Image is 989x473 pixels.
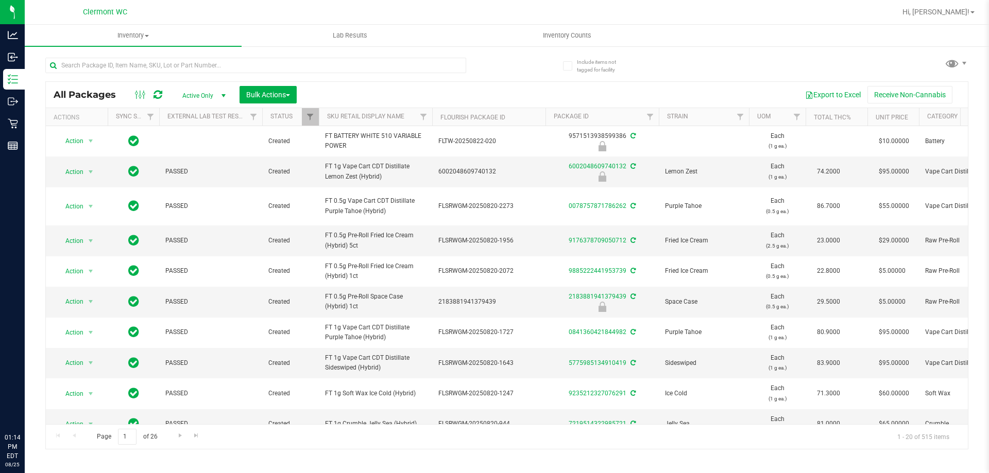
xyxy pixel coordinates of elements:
a: Sync Status [116,113,156,120]
p: (1 g ea.) [755,394,799,404]
a: 6002048609740132 [569,163,626,170]
div: Actions [54,114,104,121]
a: Filter [642,108,659,126]
div: Newly Received [544,141,660,151]
a: Unit Price [876,114,908,121]
span: select [84,234,97,248]
span: 81.0000 [812,416,845,431]
span: In Sync [128,294,139,309]
span: Sync from Compliance System [629,267,636,274]
span: select [84,417,97,431]
span: In Sync [128,325,139,339]
span: Sync from Compliance System [629,390,636,397]
span: FT 1g Vape Cart CDT Distillate Sideswiped (Hybrid) [325,353,426,373]
span: Created [268,297,313,307]
span: PASSED [165,327,256,337]
span: Created [268,167,313,177]
span: In Sync [128,233,139,248]
span: Created [268,419,313,429]
span: Sync from Compliance System [629,420,636,427]
inline-svg: Retail [8,118,18,129]
span: Bulk Actions [246,91,290,99]
span: Action [56,417,84,431]
span: 2183881941379439 [438,297,539,307]
inline-svg: Analytics [8,30,18,40]
span: Jelly Sea [665,419,743,429]
a: Lab Results [242,25,458,46]
span: $55.00000 [874,199,914,214]
span: Ice Cold [665,389,743,398]
span: Created [268,236,313,246]
span: Created [268,389,313,398]
a: Strain [667,113,688,120]
span: Action [56,264,84,278]
span: FLSRWGM-20250820-1956 [438,236,539,246]
inline-svg: Outbound [8,96,18,107]
a: Flourish Package ID [440,114,505,121]
p: (1 g ea.) [755,172,799,182]
span: Sync from Compliance System [629,202,636,209]
span: Inventory [25,31,242,40]
span: select [84,165,97,179]
span: In Sync [128,164,139,179]
a: Filter [142,108,159,126]
a: 5775985134910419 [569,359,626,366]
span: FLSRWGM-20250820-1247 [438,389,539,398]
span: select [84,134,97,148]
span: Sync from Compliance System [629,359,636,366]
span: Each [755,261,799,281]
a: UOM [757,113,771,120]
span: FT 1g Vape Cart CDT Distillate Lemon Zest (Hybrid) [325,162,426,181]
a: 9235212327076291 [569,390,626,397]
span: Action [56,325,84,340]
span: Each [755,383,799,403]
a: 9176378709050712 [569,237,626,244]
a: 0078757871786262 [569,202,626,209]
a: Category [927,113,958,120]
span: select [84,264,97,278]
inline-svg: Inbound [8,52,18,62]
span: In Sync [128,356,139,370]
span: 71.3000 [812,386,845,401]
span: Each [755,196,799,216]
p: (1 g ea.) [755,332,799,342]
span: $5.00000 [874,294,911,309]
span: FT 0.5g Vape Cart CDT Distillate Purple Tahoe (Hybrid) [325,196,426,216]
input: Search Package ID, Item Name, SKU, Lot or Part Number... [45,58,466,73]
span: Action [56,387,84,401]
button: Bulk Actions [240,86,297,103]
span: Sync from Compliance System [629,132,636,139]
span: In Sync [128,416,139,431]
p: 01:14 PM EDT [5,433,20,461]
span: $60.00000 [874,386,914,401]
inline-svg: Reports [8,141,18,151]
span: select [84,199,97,214]
span: select [84,294,97,309]
span: $65.00000 [874,416,914,431]
span: PASSED [165,389,256,398]
span: $95.00000 [874,164,914,179]
a: Filter [415,108,432,126]
a: External Lab Test Result [167,113,248,120]
span: PASSED [165,201,256,211]
span: 22.8000 [812,264,845,278]
span: Sync from Compliance System [629,293,636,300]
span: Lemon Zest [665,167,743,177]
p: (1 g ea.) [755,141,799,151]
span: Each [755,353,799,373]
div: Quarantine [544,171,660,182]
span: PASSED [165,358,256,368]
span: Include items not tagged for facility [577,58,628,74]
span: Each [755,414,799,434]
span: FLSRWGM-20250820-1643 [438,358,539,368]
span: PASSED [165,266,256,276]
span: Fried Ice Cream [665,266,743,276]
span: Purple Tahoe [665,201,743,211]
span: Each [755,231,799,250]
button: Receive Non-Cannabis [867,86,952,103]
a: 0841360421844982 [569,328,626,336]
span: Action [56,165,84,179]
a: Filter [732,108,749,126]
span: select [84,325,97,340]
span: Sync from Compliance System [629,328,636,336]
